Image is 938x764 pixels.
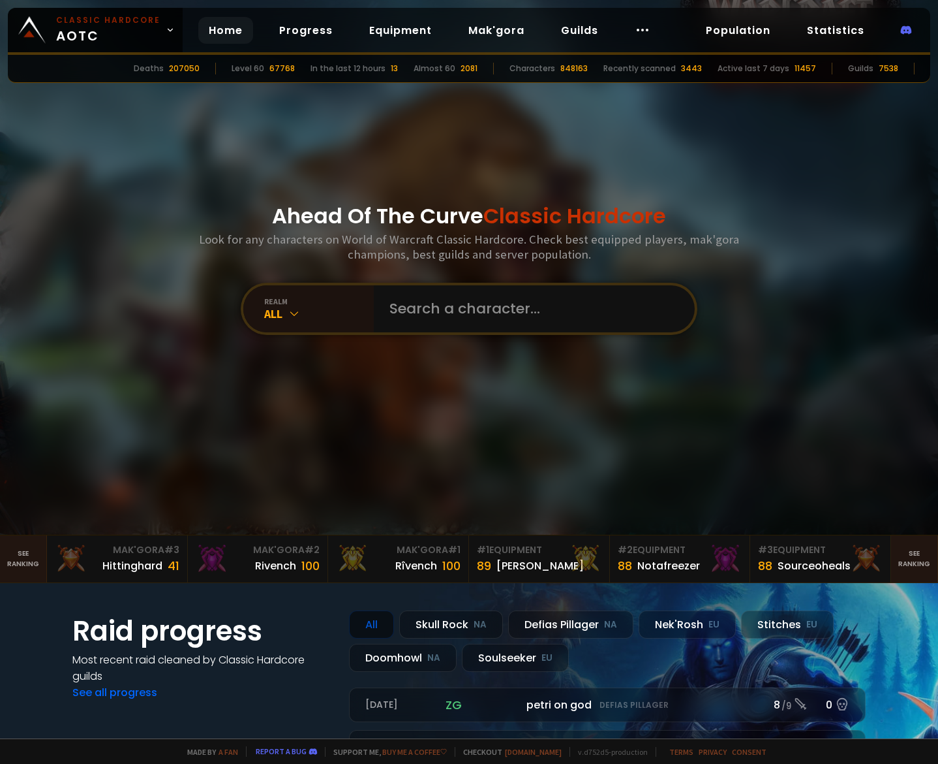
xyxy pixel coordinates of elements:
div: Active last 7 days [718,63,789,74]
div: Mak'Gora [55,543,179,557]
a: a fan [219,747,238,757]
div: 88 [618,557,632,575]
span: # 1 [448,543,461,556]
small: EU [541,652,552,665]
a: Equipment [359,17,442,44]
div: Guilds [848,63,873,74]
div: Soulseeker [462,644,569,672]
div: Equipment [758,543,883,557]
a: Home [198,17,253,44]
div: Characters [509,63,555,74]
div: Almost 60 [414,63,455,74]
div: 11457 [794,63,816,74]
h1: Raid progress [72,611,333,652]
div: 7538 [879,63,898,74]
a: #1Equipment89[PERSON_NAME] [469,535,610,582]
a: Mak'Gora#2Rivench100 [188,535,329,582]
a: Classic HardcoreAOTC [8,8,183,52]
div: 3443 [681,63,702,74]
div: realm [264,296,374,306]
div: 207050 [169,63,200,74]
a: Report a bug [256,746,307,756]
div: 89 [477,557,491,575]
h1: Ahead Of The Curve [272,200,666,232]
a: [DOMAIN_NAME] [505,747,562,757]
a: Terms [669,747,693,757]
div: Equipment [618,543,742,557]
a: Mak'gora [458,17,535,44]
div: Mak'Gora [196,543,320,557]
h3: Look for any characters on World of Warcraft Classic Hardcore. Check best equipped players, mak'g... [194,232,744,262]
a: Mak'Gora#1Rîvench100 [328,535,469,582]
a: #3Equipment88Sourceoheals [750,535,891,582]
span: # 2 [305,543,320,556]
div: Skull Rock [399,611,503,639]
span: # 2 [618,543,633,556]
a: #2Equipment88Notafreezer [610,535,751,582]
div: In the last 12 hours [310,63,386,74]
small: EU [806,618,817,631]
div: Level 60 [232,63,264,74]
div: Nek'Rosh [639,611,736,639]
div: 100 [442,557,461,575]
span: AOTC [56,14,160,46]
div: All [349,611,394,639]
div: Rîvench [395,558,437,574]
a: Seeranking [891,535,938,582]
a: Privacy [699,747,727,757]
small: NA [604,618,617,631]
small: NA [427,652,440,665]
div: All [264,306,374,321]
small: EU [708,618,719,631]
div: Doomhowl [349,644,457,672]
a: [DATE]zgpetri on godDefias Pillager8 /90 [349,688,866,722]
div: Recently scanned [603,63,676,74]
span: # 1 [477,543,489,556]
small: Classic Hardcore [56,14,160,26]
span: Classic Hardcore [483,201,666,231]
div: Notafreezer [637,558,700,574]
div: Mak'Gora [336,543,461,557]
div: 848163 [560,63,588,74]
input: Search a character... [382,285,679,332]
div: Deaths [134,63,164,74]
div: 2081 [461,63,477,74]
div: 67768 [269,63,295,74]
div: Rivench [255,558,296,574]
div: 13 [391,63,398,74]
div: 41 [168,557,179,575]
a: Mak'Gora#3Hittinghard41 [47,535,188,582]
div: Hittinghard [102,558,162,574]
div: Defias Pillager [508,611,633,639]
small: NA [474,618,487,631]
div: 88 [758,557,772,575]
span: Support me, [325,747,447,757]
h4: Most recent raid cleaned by Classic Hardcore guilds [72,652,333,684]
span: Checkout [455,747,562,757]
div: Stitches [741,611,834,639]
a: Statistics [796,17,875,44]
span: Made by [179,747,238,757]
a: Buy me a coffee [382,747,447,757]
span: v. d752d5 - production [569,747,648,757]
span: # 3 [164,543,179,556]
a: Population [695,17,781,44]
div: Equipment [477,543,601,557]
div: Sourceoheals [778,558,851,574]
a: Progress [269,17,343,44]
span: # 3 [758,543,773,556]
div: 100 [301,557,320,575]
a: See all progress [72,685,157,700]
a: Guilds [551,17,609,44]
div: [PERSON_NAME] [496,558,584,574]
a: Consent [732,747,766,757]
